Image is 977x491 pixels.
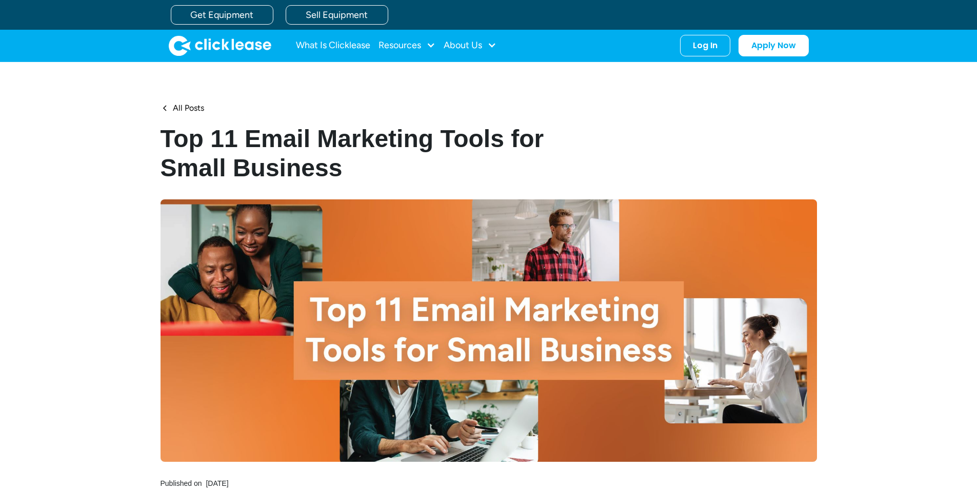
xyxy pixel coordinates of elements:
[161,103,204,114] a: All Posts
[161,478,202,488] div: Published on
[161,124,554,183] h1: Top 11 Email Marketing Tools for Small Business
[693,40,717,51] div: Log In
[173,103,204,114] div: All Posts
[739,35,809,56] a: Apply Now
[444,35,496,56] div: About Us
[206,478,228,488] div: [DATE]
[286,5,388,25] a: Sell Equipment
[296,35,370,56] a: What Is Clicklease
[171,5,273,25] a: Get Equipment
[169,35,271,56] img: Clicklease logo
[378,35,435,56] div: Resources
[169,35,271,56] a: home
